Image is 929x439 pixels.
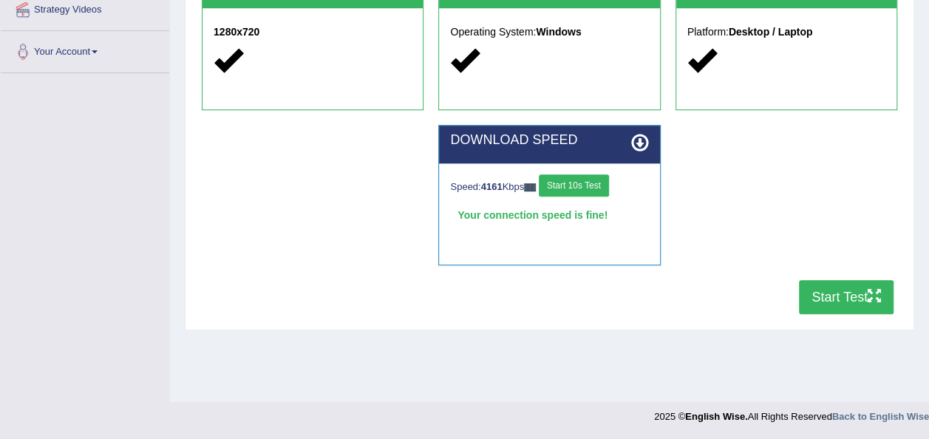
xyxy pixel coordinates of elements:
[536,26,581,38] strong: Windows
[1,31,169,68] a: Your Account
[214,26,259,38] strong: 1280x720
[832,411,929,422] a: Back to English Wise
[539,174,609,197] button: Start 10s Test
[729,26,813,38] strong: Desktop / Laptop
[450,133,648,148] h2: DOWNLOAD SPEED
[654,402,929,423] div: 2025 © All Rights Reserved
[450,174,648,200] div: Speed: Kbps
[450,27,648,38] h5: Operating System:
[685,411,747,422] strong: English Wise.
[481,181,503,192] strong: 4161
[524,183,536,191] img: ajax-loader-fb-connection.gif
[799,280,894,314] button: Start Test
[687,27,885,38] h5: Platform:
[450,204,648,226] div: Your connection speed is fine!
